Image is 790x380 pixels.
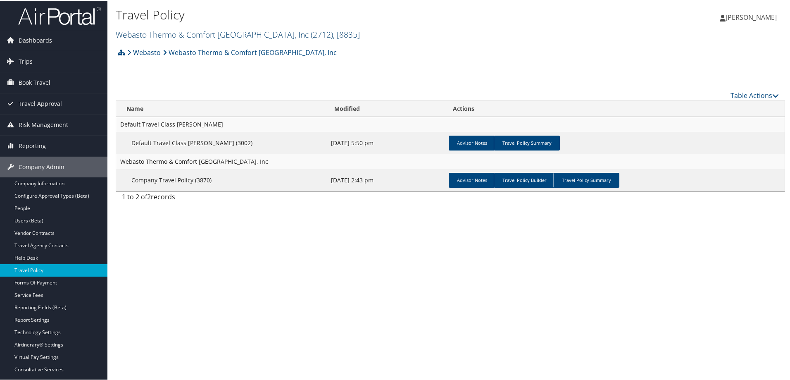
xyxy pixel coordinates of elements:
[720,4,785,29] a: [PERSON_NAME]
[19,135,46,155] span: Reporting
[116,5,562,23] h1: Travel Policy
[116,168,327,191] td: Company Travel Policy (3870)
[327,131,445,153] td: [DATE] 5:50 pm
[327,100,445,116] th: Modified: activate to sort column ascending
[116,28,360,39] a: Webasto Thermo & Comfort [GEOGRAPHIC_DATA], Inc
[116,153,785,168] td: Webasto Thermo & Comfort [GEOGRAPHIC_DATA], Inc
[449,135,495,150] a: Advisor Notes
[18,5,101,25] img: airportal-logo.png
[19,50,33,71] span: Trips
[19,114,68,134] span: Risk Management
[116,116,785,131] td: Default Travel Class [PERSON_NAME]
[494,172,555,187] a: Travel Policy Builder
[553,172,619,187] a: Travel Policy Summary
[731,90,779,99] a: Table Actions
[19,72,50,92] span: Book Travel
[127,43,161,60] a: Webasto
[311,28,333,39] span: ( 2712 )
[122,191,277,205] div: 1 to 2 of records
[327,168,445,191] td: [DATE] 2:43 pm
[333,28,360,39] span: , [ 8835 ]
[116,100,327,116] th: Name: activate to sort column ascending
[163,43,337,60] a: Webasto Thermo & Comfort [GEOGRAPHIC_DATA], Inc
[116,131,327,153] td: Default Travel Class [PERSON_NAME] (3002)
[147,191,151,201] span: 2
[19,156,64,177] span: Company Admin
[449,172,495,187] a: Advisor Notes
[494,135,560,150] a: Travel Policy Summary
[445,100,785,116] th: Actions
[19,93,62,113] span: Travel Approval
[19,29,52,50] span: Dashboards
[726,12,777,21] span: [PERSON_NAME]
